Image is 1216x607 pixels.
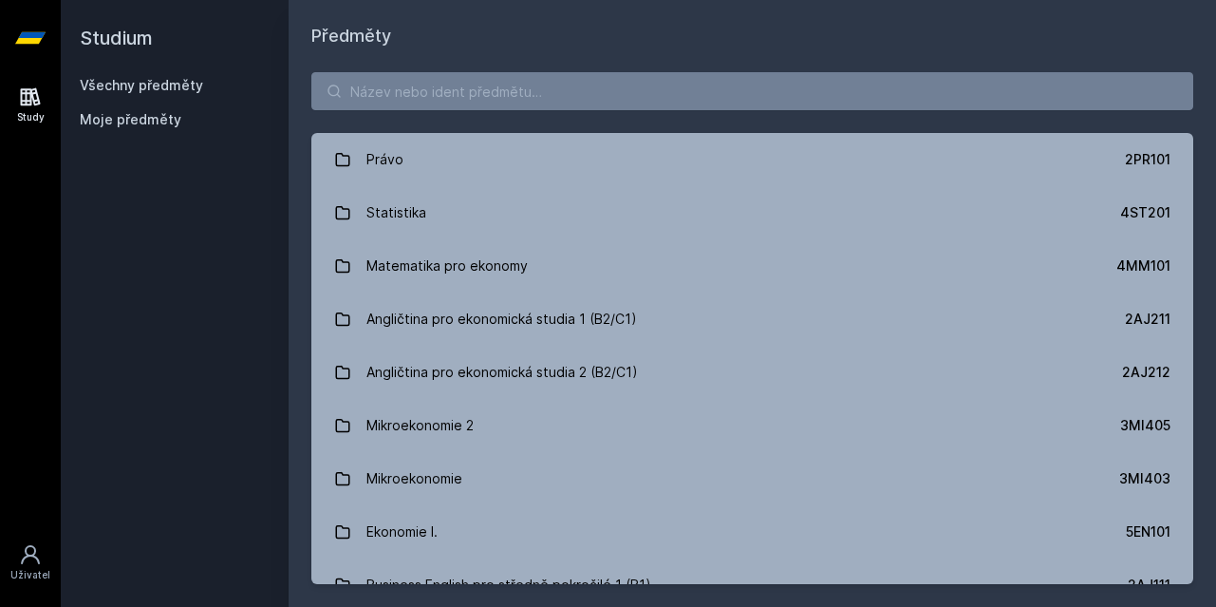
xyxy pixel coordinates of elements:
[311,239,1193,293] a: Matematika pro ekonomy 4MM101
[311,505,1193,559] a: Ekonomie I. 5EN101
[311,186,1193,239] a: Statistika 4ST201
[366,194,426,232] div: Statistika
[311,133,1193,186] a: Právo 2PR101
[366,407,474,445] div: Mikroekonomie 2
[311,346,1193,399] a: Angličtina pro ekonomická studia 2 (B2/C1) 2AJ212
[311,23,1193,49] h1: Předměty
[1128,576,1170,595] div: 2AJ111
[80,77,203,93] a: Všechny předměty
[1120,203,1170,222] div: 4ST201
[311,72,1193,110] input: Název nebo ident předmětu…
[311,452,1193,505] a: Mikroekonomie 3MI403
[311,399,1193,452] a: Mikroekonomie 2 3MI405
[366,141,403,179] div: Právo
[17,110,45,124] div: Study
[366,353,638,391] div: Angličtina pro ekonomická studia 2 (B2/C1)
[1126,522,1170,541] div: 5EN101
[1122,363,1170,382] div: 2AJ212
[80,110,181,129] span: Moje předměty
[1120,416,1170,435] div: 3MI405
[366,300,637,338] div: Angličtina pro ekonomická studia 1 (B2/C1)
[4,76,57,134] a: Study
[366,513,438,551] div: Ekonomie I.
[311,293,1193,346] a: Angličtina pro ekonomická studia 1 (B2/C1) 2AJ211
[1119,469,1170,488] div: 3MI403
[366,566,651,604] div: Business English pro středně pokročilé 1 (B1)
[366,247,528,285] div: Matematika pro ekonomy
[1116,256,1170,275] div: 4MM101
[4,534,57,592] a: Uživatel
[366,460,462,498] div: Mikroekonomie
[1125,150,1170,169] div: 2PR101
[10,568,50,582] div: Uživatel
[1125,310,1170,329] div: 2AJ211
